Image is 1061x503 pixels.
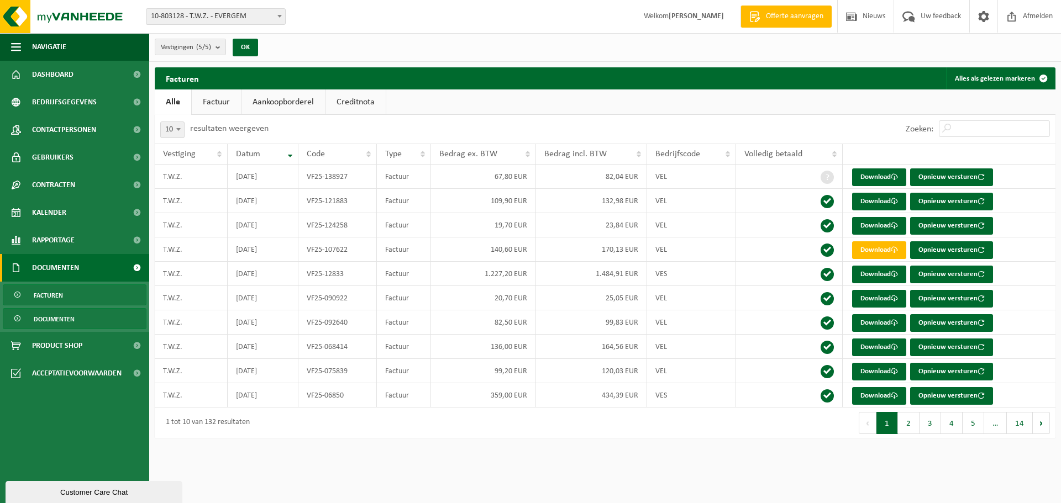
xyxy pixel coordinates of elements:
[32,199,66,226] span: Kalender
[431,286,536,310] td: 20,70 EUR
[155,213,228,237] td: T.W.Z.
[536,310,647,335] td: 99,83 EUR
[3,308,146,329] a: Documenten
[647,262,737,286] td: VES
[385,150,402,158] span: Type
[852,217,906,235] a: Download
[647,335,737,359] td: VEL
[6,479,185,503] iframe: chat widget
[160,413,250,433] div: 1 tot 10 van 132 resultaten
[431,310,536,335] td: 82,50 EUR
[647,237,737,262] td: VEL
[307,150,325,158] span: Code
[536,335,647,359] td: 164,56 EUR
[298,237,377,262] td: VF25-107622
[647,165,737,189] td: VEL
[146,8,286,25] span: 10-803128 - T.W.Z. - EVERGEM
[155,310,228,335] td: T.W.Z.
[910,241,993,259] button: Opnieuw versturen
[431,237,536,262] td: 140,60 EUR
[377,213,431,237] td: Factuur
[377,262,431,286] td: Factuur
[431,213,536,237] td: 19,70 EUR
[155,189,228,213] td: T.W.Z.
[377,335,431,359] td: Factuur
[852,314,906,332] a: Download
[941,412,963,434] button: 4
[1033,412,1050,434] button: Next
[377,165,431,189] td: Factuur
[910,314,993,332] button: Opnieuw versturen
[155,286,228,310] td: T.W.Z.
[228,262,298,286] td: [DATE]
[946,67,1054,89] button: Alles als gelezen markeren
[32,171,75,199] span: Contracten
[160,121,185,138] span: 10
[32,61,73,88] span: Dashboard
[155,359,228,383] td: T.W.Z.
[32,33,66,61] span: Navigatie
[32,144,73,171] span: Gebruikers
[852,266,906,283] a: Download
[32,254,79,282] span: Documenten
[536,237,647,262] td: 170,13 EUR
[439,150,497,158] span: Bedrag ex. BTW
[228,383,298,407] td: [DATE]
[377,286,431,310] td: Factuur
[32,226,75,254] span: Rapportage
[155,165,228,189] td: T.W.Z.
[536,383,647,407] td: 434,39 EUR
[740,6,832,28] a: Offerte aanvragen
[228,165,298,189] td: [DATE]
[196,44,211,51] count: (5/5)
[192,89,241,115] a: Factuur
[910,217,993,235] button: Opnieuw versturen
[910,168,993,186] button: Opnieuw versturen
[536,286,647,310] td: 25,05 EUR
[984,412,1007,434] span: …
[298,213,377,237] td: VF25-124258
[910,338,993,356] button: Opnieuw versturen
[647,189,737,213] td: VEL
[910,193,993,210] button: Opnieuw versturen
[228,213,298,237] td: [DATE]
[536,165,647,189] td: 82,04 EUR
[163,150,196,158] span: Vestiging
[34,285,63,306] span: Facturen
[298,359,377,383] td: VF25-075839
[155,383,228,407] td: T.W.Z.
[190,124,269,133] label: resultaten weergeven
[763,11,826,22] span: Offerte aanvragen
[298,383,377,407] td: VF25-06850
[228,335,298,359] td: [DATE]
[906,125,933,134] label: Zoeken:
[228,189,298,213] td: [DATE]
[431,165,536,189] td: 67,80 EUR
[146,9,285,24] span: 10-803128 - T.W.Z. - EVERGEM
[910,266,993,283] button: Opnieuw versturen
[744,150,802,158] span: Volledig betaald
[431,335,536,359] td: 136,00 EUR
[852,290,906,308] a: Download
[298,286,377,310] td: VF25-090922
[377,237,431,262] td: Factuur
[647,383,737,407] td: VES
[228,359,298,383] td: [DATE]
[910,290,993,308] button: Opnieuw versturen
[536,262,647,286] td: 1.484,91 EUR
[298,335,377,359] td: VF25-068414
[876,412,898,434] button: 1
[536,213,647,237] td: 23,84 EUR
[655,150,700,158] span: Bedrijfscode
[377,310,431,335] td: Factuur
[161,39,211,56] span: Vestigingen
[852,241,906,259] a: Download
[859,412,876,434] button: Previous
[963,412,984,434] button: 5
[669,12,724,20] strong: [PERSON_NAME]
[431,383,536,407] td: 359,00 EUR
[155,237,228,262] td: T.W.Z.
[377,383,431,407] td: Factuur
[155,89,191,115] a: Alle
